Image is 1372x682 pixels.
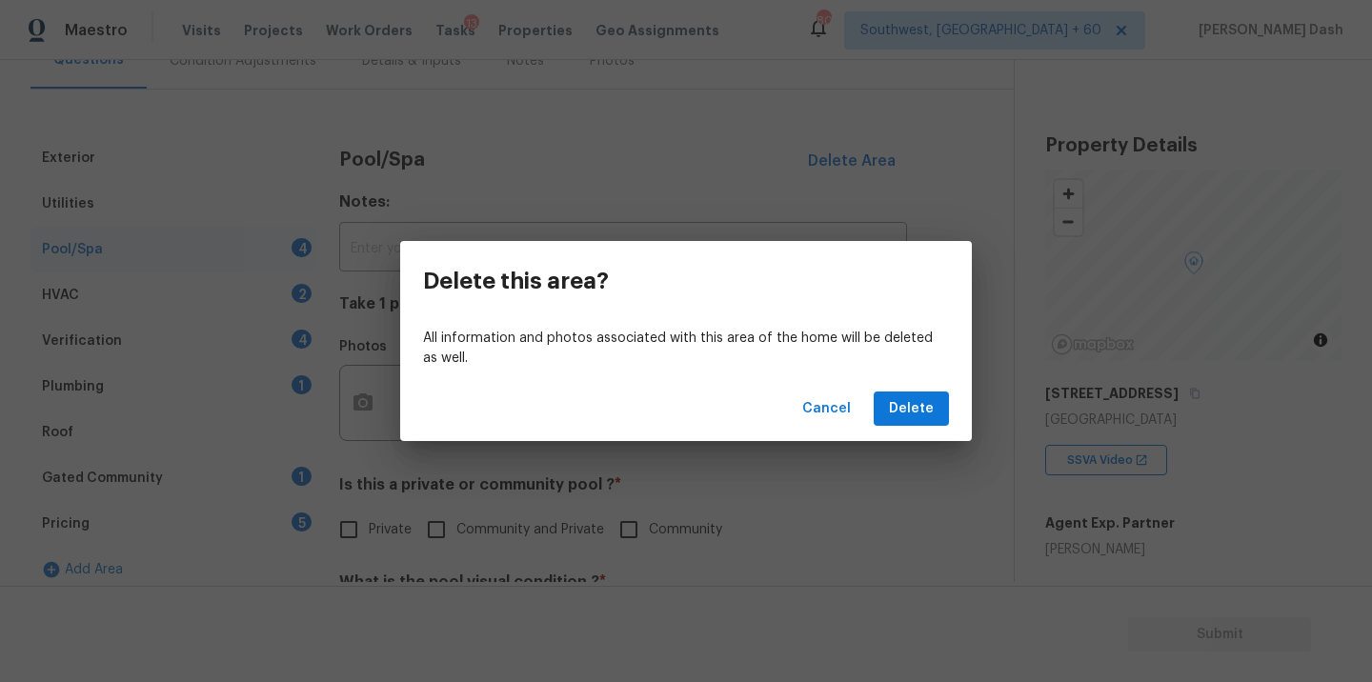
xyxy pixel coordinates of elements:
[423,268,609,294] h3: Delete this area?
[423,329,949,369] p: All information and photos associated with this area of the home will be deleted as well.
[795,391,858,427] button: Cancel
[802,397,851,421] span: Cancel
[889,397,934,421] span: Delete
[874,391,949,427] button: Delete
